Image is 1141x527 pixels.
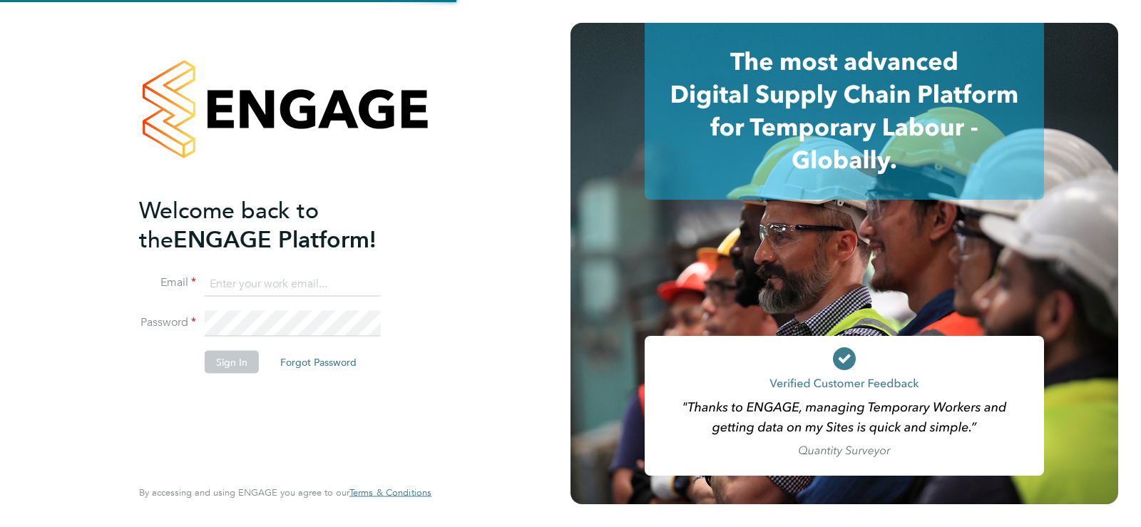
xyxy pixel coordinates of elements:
span: Welcome back to the [139,196,319,253]
h2: ENGAGE Platform! [139,195,417,254]
span: By accessing and using ENGAGE you agree to our [139,486,431,498]
label: Email [139,275,196,290]
label: Password [139,315,196,330]
input: Enter your work email... [205,271,381,297]
a: Terms & Conditions [349,487,431,498]
button: Sign In [205,351,259,374]
button: Forgot Password [269,351,368,374]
